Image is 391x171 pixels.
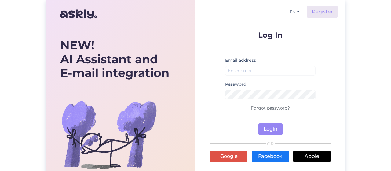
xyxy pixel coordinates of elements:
label: Password [225,81,247,87]
a: Google [210,151,247,162]
p: Log In [210,31,331,39]
a: Apple [293,151,331,162]
input: Enter email [225,66,316,76]
button: Login [258,123,283,135]
div: AI Assistant and E-mail integration [60,38,169,80]
img: Askly [60,7,97,21]
label: Email address [225,57,256,64]
button: EN [287,8,302,17]
span: OR [266,142,275,146]
a: Facebook [252,151,289,162]
a: Forgot password? [251,105,290,111]
b: NEW! [60,38,94,52]
a: Register [307,6,338,18]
